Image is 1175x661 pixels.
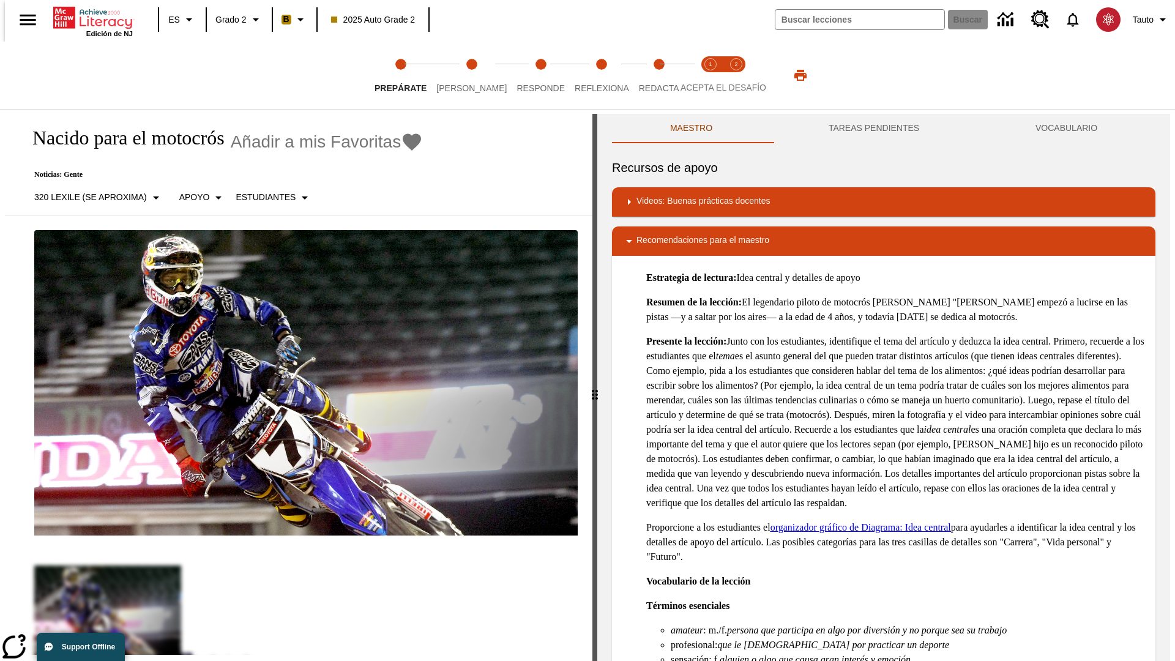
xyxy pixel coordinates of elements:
[375,83,427,93] span: Prepárate
[612,114,770,143] button: Maestro
[211,9,268,31] button: Grado: Grado 2, Elige un grado
[646,334,1146,510] p: Junto con los estudiantes, identifique el tema del artículo y deduzca la idea central. Primero, r...
[709,61,712,67] text: 1
[34,191,147,204] p: 320 Lexile (Se aproxima)
[646,272,737,283] strong: Estrategia de lectura:
[231,131,423,152] button: Añadir a mis Favoritas - Nacido para el motocrós
[592,114,597,661] div: Pulsa la tecla de intro o la barra espaciadora y luego presiona las flechas de derecha e izquierd...
[231,187,317,209] button: Seleccionar estudiante
[86,30,133,37] span: Edición de NJ
[331,13,416,26] span: 2025 Auto Grade 2
[646,520,1146,564] p: Proporcione a los estudiantes el para ayudarles a identificar la idea central y los detalles de a...
[1024,3,1057,36] a: Centro de recursos, Se abrirá en una pestaña nueva.
[1096,7,1121,32] img: avatar image
[646,297,742,307] strong: Resumen de la lección:
[283,12,289,27] span: B
[671,638,1146,652] li: profesional:
[10,2,46,38] button: Abrir el menú lateral
[236,191,296,204] p: Estudiantes
[29,187,168,209] button: Seleccione Lexile, 320 Lexile (Se aproxima)
[37,633,125,661] button: Support Offline
[365,42,436,109] button: Prepárate step 1 of 5
[636,234,769,248] p: Recomendaciones para el maestro
[770,522,951,532] a: organizador gráfico de Diagrama: Idea central
[163,9,202,31] button: Lenguaje: ES, Selecciona un idioma
[62,643,115,651] span: Support Offline
[718,42,754,109] button: Acepta el desafío contesta step 2 of 2
[517,83,565,93] span: Responde
[636,195,770,209] p: Videos: Buenas prácticas docentes
[597,114,1170,661] div: activity
[277,9,313,31] button: Boost El color de la clase es anaranjado claro. Cambiar el color de la clase.
[5,114,592,655] div: reading
[436,83,507,93] span: [PERSON_NAME]
[716,351,735,361] em: tema
[646,600,729,611] strong: Términos esenciales
[179,191,210,204] p: Apoyo
[1133,13,1154,26] span: Tauto
[215,13,247,26] span: Grado 2
[53,4,133,37] div: Portada
[770,114,977,143] button: TAREAS PENDIENTES
[507,42,575,109] button: Responde step 3 of 5
[168,13,180,26] span: ES
[427,42,517,109] button: Lee step 2 of 5
[1057,4,1089,35] a: Notificaciones
[646,295,1146,324] p: El legendario piloto de motocrós [PERSON_NAME] "[PERSON_NAME] empezó a lucirse en las pistas —y a...
[693,42,728,109] button: Acepta el desafío lee step 1 of 2
[977,114,1155,143] button: VOCABULARIO
[1128,9,1175,31] button: Perfil/Configuración
[734,61,737,67] text: 2
[781,64,820,86] button: Imprimir
[717,640,949,650] em: que le [DEMOGRAPHIC_DATA] por practicar un deporte
[681,83,766,92] span: ACEPTA EL DESAFÍO
[646,336,726,346] strong: Presente la lección:
[924,424,971,435] em: idea central
[646,576,751,586] strong: Vocabulario de la lección
[639,83,679,93] span: Redacta
[671,625,703,635] em: amateur
[20,170,423,179] p: Noticias: Gente
[612,187,1155,217] div: Videos: Buenas prácticas docentes
[575,83,629,93] span: Reflexiona
[990,3,1024,37] a: Centro de información
[20,127,225,149] h1: Nacido para el motocrós
[231,132,401,152] span: Añadir a mis Favoritas
[671,623,1146,638] li: : m./f.
[646,271,1146,285] p: Idea central y detalles de apoyo
[1089,4,1128,35] button: Escoja un nuevo avatar
[612,158,1155,177] h6: Recursos de apoyo
[775,10,944,29] input: Buscar campo
[612,114,1155,143] div: Instructional Panel Tabs
[629,42,689,109] button: Redacta step 5 of 5
[727,625,1007,635] em: persona que participa en algo por diversión y no porque sea su trabajo
[34,230,578,536] img: El corredor de motocrós James Stewart vuela por los aires en su motocicleta de montaña
[174,187,231,209] button: Tipo de apoyo, Apoyo
[612,226,1155,256] div: Recomendaciones para el maestro
[565,42,639,109] button: Reflexiona step 4 of 5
